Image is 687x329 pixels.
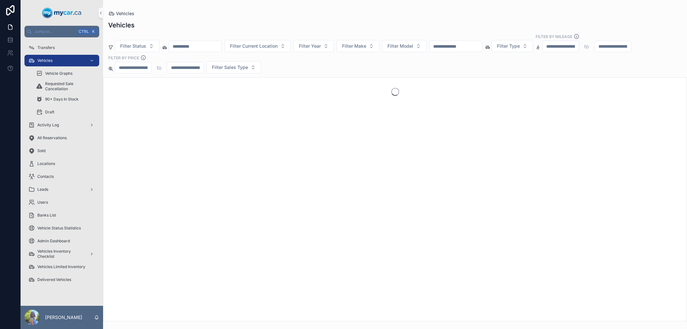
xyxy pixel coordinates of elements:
a: Leads [24,184,99,195]
span: Vehicle Status Statistics [37,226,81,231]
a: Vehicles Inventory Checklist [24,248,99,260]
span: Jump to... [34,29,75,34]
a: Vehicle Graphs [32,68,99,79]
span: Admin Dashboard [37,238,70,244]
img: App logo [42,8,81,18]
span: Banks List [37,213,56,218]
span: Activity Log [37,122,59,128]
button: Jump to...CtrlK [24,26,99,37]
span: Vehicles [37,58,52,63]
span: K [91,29,96,34]
span: Vehicles Limited Inventory [37,264,85,269]
a: Vehicle Status Statistics [24,222,99,234]
a: Admin Dashboard [24,235,99,247]
span: Vehicle Graphs [45,71,72,76]
a: All Reservations [24,132,99,144]
span: 90+ Days In Stock [45,97,79,102]
span: Vehicles Inventory Checklist [37,249,84,259]
span: Filter Model [387,43,413,49]
p: to [584,43,589,50]
span: Delivered Vehicles [37,277,71,282]
a: Delivered Vehicles [24,274,99,285]
button: Select Button [491,40,533,52]
a: 90+ Days In Stock [32,93,99,105]
span: Filter Current Location [230,43,278,49]
span: Filter Year [299,43,321,49]
span: Filter Status [120,43,146,49]
label: FILTER BY PRICE [108,55,139,61]
span: Filter Type [497,43,520,49]
a: Vehicles [24,55,99,66]
span: Filter Sales Type [212,64,248,71]
a: Contacts [24,171,99,182]
button: Select Button [382,40,426,52]
button: Select Button [337,40,379,52]
a: Sold [24,145,99,157]
span: Transfers [37,45,55,50]
span: Ctrl [78,28,90,35]
label: Filter By Mileage [536,34,572,39]
a: Locations [24,158,99,169]
p: to [157,64,162,72]
p: [PERSON_NAME] [45,314,82,321]
a: Activity Log [24,119,99,131]
button: Select Button [224,40,291,52]
h1: Vehicles [108,21,135,30]
span: Contacts [37,174,54,179]
span: Sold [37,148,45,153]
span: Draft [45,110,54,115]
a: Users [24,197,99,208]
span: All Reservations [37,135,67,140]
span: Locations [37,161,55,166]
a: Banks List [24,209,99,221]
span: Requested Sale Cancellation [45,81,93,92]
a: Vehicles Limited Inventory [24,261,99,273]
a: Requested Sale Cancellation [32,81,99,92]
button: Select Button [115,40,159,52]
span: Filter Make [342,43,366,49]
span: Vehicles [116,10,134,17]
div: scrollable content [21,37,103,294]
button: Select Button [293,40,334,52]
span: Leads [37,187,48,192]
a: Vehicles [108,10,134,17]
a: Draft [32,106,99,118]
span: Users [37,200,48,205]
button: Select Button [206,61,261,73]
a: Transfers [24,42,99,53]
